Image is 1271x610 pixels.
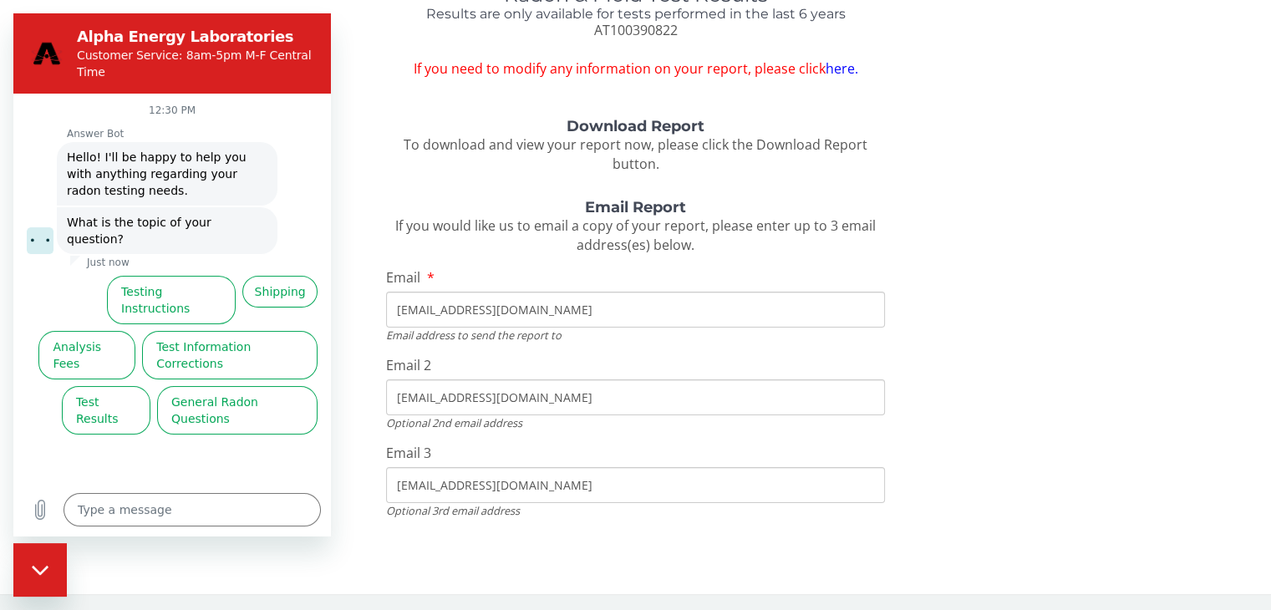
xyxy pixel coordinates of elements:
[53,135,254,186] span: Hello! I'll be happy to help you with anything regarding your radon testing needs.
[593,21,677,39] span: AT100390822
[386,268,420,287] span: Email
[404,135,867,173] span: To download and view your report now, please click the Download Report button.
[585,198,686,216] strong: Email Report
[825,59,857,78] a: here.
[13,543,67,597] iframe: Button to launch messaging window, conversation in progress
[395,216,876,254] span: If you would like us to email a copy of your report, please enter up to 3 email address(es) below.
[386,444,431,462] span: Email 3
[144,373,304,421] button: General Radon Questions
[94,262,222,311] button: Testing Instructions
[25,318,122,366] button: Analysis Fees
[229,262,304,294] button: Shipping
[386,503,884,518] div: Optional 3rd email address
[10,480,43,513] button: Upload file
[48,373,137,421] button: Test Results
[129,318,304,366] button: Test Information Corrections
[13,13,331,536] iframe: Messaging window
[567,117,704,135] strong: Download Report
[74,242,116,256] p: Just now
[64,33,301,67] p: Customer Service: 8am-5pm M-F Central Time
[53,201,254,234] span: What is the topic of your question?
[386,356,431,374] span: Email 2
[64,13,301,33] h2: Alpha Energy Laboratories
[386,7,884,22] h4: Results are only available for tests performed in the last 6 years
[386,415,884,430] div: Optional 2nd email address
[135,90,182,104] p: 12:30 PM
[386,328,884,343] div: Email address to send the report to
[53,114,318,127] p: Answer Bot
[386,59,884,79] span: If you need to modify any information on your report, please click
